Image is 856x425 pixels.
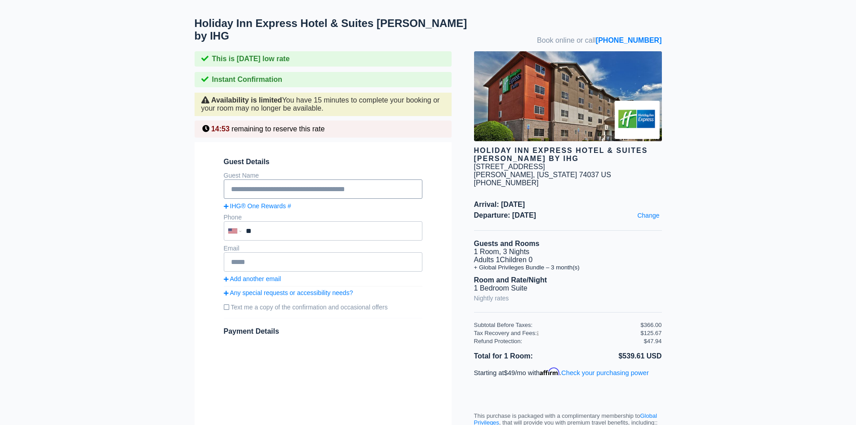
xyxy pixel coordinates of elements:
div: This is [DATE] low rate [195,51,452,67]
b: Guests and Rooms [474,240,540,247]
span: [PERSON_NAME], [474,171,535,179]
div: $125.67 [641,330,662,336]
a: Nightly rates [474,292,509,304]
span: 14:53 [211,125,230,133]
li: 1 Room, 3 Nights [474,248,662,256]
div: [STREET_ADDRESS] [474,163,545,171]
span: Departure: [DATE] [474,211,662,219]
b: Room and Rate/Night [474,276,547,284]
span: Children 0 [500,256,532,264]
a: Add another email [224,275,422,282]
li: $539.61 USD [568,350,662,362]
strong: Availability is limited [211,96,282,104]
h1: Holiday Inn Express Hotel & Suites [PERSON_NAME] by IHG [195,17,474,42]
a: Check your purchasing power - Learn more about Affirm Financing (opens in modal) [561,369,649,376]
span: 74037 [579,171,599,179]
div: $47.94 [644,338,662,344]
a: Change [635,210,661,221]
li: Total for 1 Room: [474,350,568,362]
li: 1 Bedroom Suite [474,284,662,292]
div: $366.00 [641,322,662,328]
label: Guest Name [224,172,259,179]
div: United States: +1 [225,222,244,240]
iframe: PayPal Message 1 [474,385,662,394]
div: Instant Confirmation [195,72,452,87]
span: Guest Details [224,158,422,166]
span: Affirm [540,367,559,376]
div: Subtotal Before Taxes: [474,322,641,328]
label: Text me a copy of the confirmation and occasional offers [224,300,422,314]
span: Book online or call [537,36,661,45]
a: [PHONE_NUMBER] [596,36,662,44]
li: Adults 1 [474,256,662,264]
label: Phone [224,214,242,221]
a: Any special requests or accessibility needs? [224,289,422,296]
p: Starting at /mo with . [474,367,662,376]
img: hotel image [474,51,662,141]
img: Brand logo for Holiday Inn Express Hotel & Suites Jenks by IHG [615,101,660,139]
span: US [601,171,611,179]
a: IHG® One Rewards # [224,202,422,210]
span: [US_STATE] [537,171,577,179]
span: Payment Details [224,327,279,335]
div: [PHONE_NUMBER] [474,179,662,187]
div: Tax Recovery and Fees: [474,330,641,336]
span: remaining to reserve this rate [231,125,324,133]
span: Arrival: [DATE] [474,201,662,209]
span: $49 [504,369,515,376]
div: Holiday Inn Express Hotel & Suites [PERSON_NAME] by IHG [474,147,662,163]
div: Refund Protection: [474,338,644,344]
span: You have 15 minutes to complete your booking or your room may no longer be available. [201,96,440,112]
label: Email [224,245,240,252]
li: + Global Privileges Bundle – 3 month(s) [474,264,662,271]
